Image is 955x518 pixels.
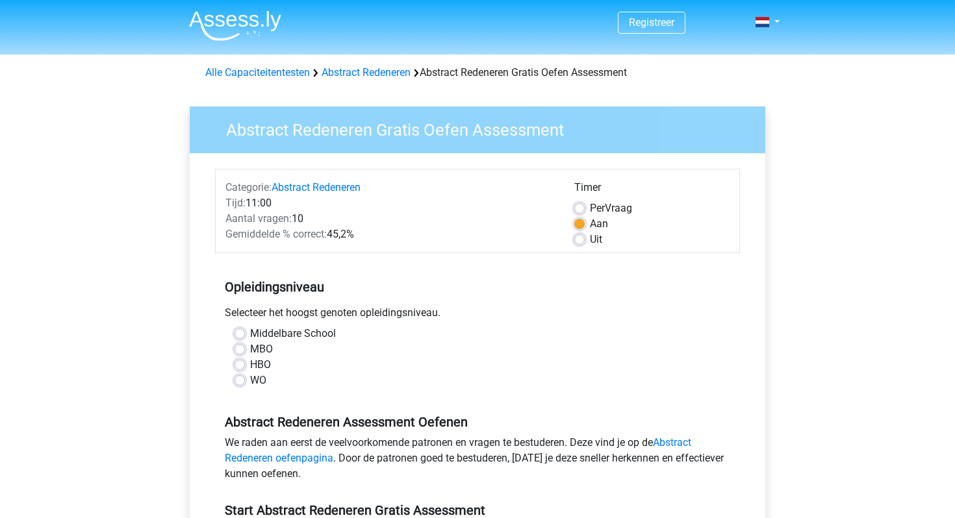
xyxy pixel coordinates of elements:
label: Vraag [590,201,632,216]
a: Abstract Redeneren [272,181,361,193]
a: Abstract Redeneren [322,66,411,79]
img: Assessly [189,10,281,41]
div: 11:00 [216,195,565,211]
div: Abstract Redeneren Gratis Oefen Assessment [200,65,755,80]
span: Per [590,202,605,214]
label: MBO [250,341,273,357]
label: Middelbare School [250,326,336,341]
div: 10 [216,211,565,227]
h5: Start Abstract Redeneren Gratis Assessment [225,502,730,518]
label: Uit [590,232,602,247]
label: WO [250,373,266,388]
div: Timer [574,180,730,201]
div: 45,2% [216,227,565,242]
label: HBO [250,357,271,373]
h5: Opleidingsniveau [225,274,730,300]
a: Registreer [629,16,674,29]
a: Alle Capaciteitentesten [205,66,310,79]
span: Gemiddelde % correct: [225,228,327,240]
div: We raden aan eerst de veelvoorkomende patronen en vragen te bestuderen. Deze vind je op de . Door... [215,435,740,487]
span: Tijd: [225,197,246,209]
h5: Abstract Redeneren Assessment Oefenen [225,414,730,430]
div: Selecteer het hoogst genoten opleidingsniveau. [215,305,740,326]
span: Categorie: [225,181,272,193]
h3: Abstract Redeneren Gratis Oefen Assessment [210,115,756,140]
span: Aantal vragen: [225,212,292,225]
label: Aan [590,216,608,232]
